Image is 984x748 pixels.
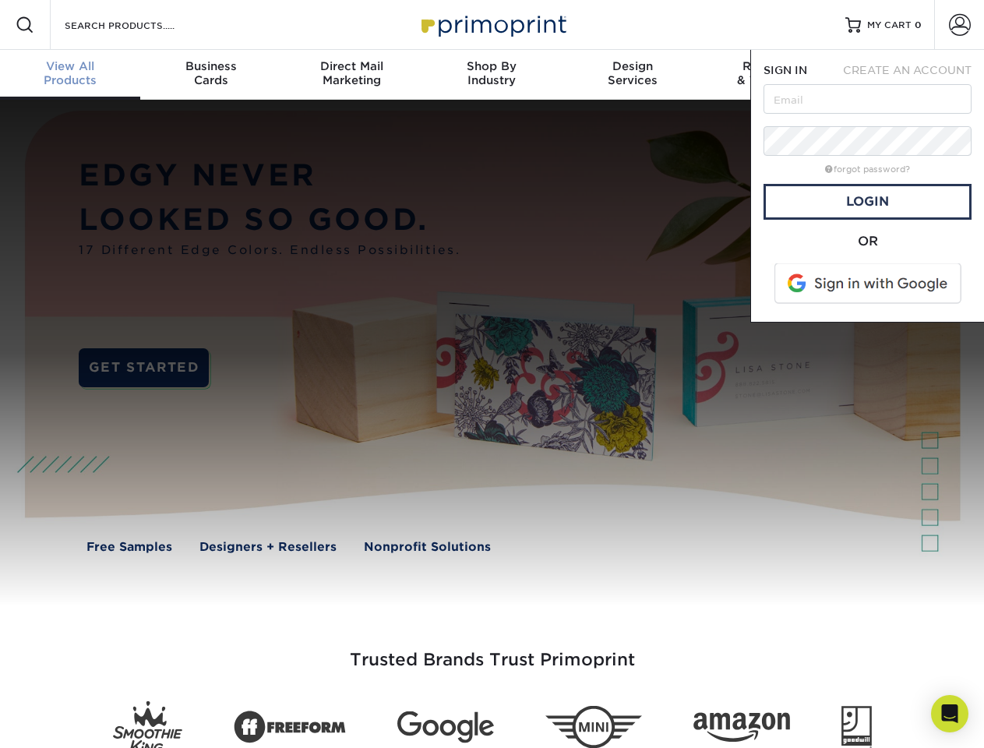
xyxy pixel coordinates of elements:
[140,59,280,87] div: Cards
[414,8,570,41] img: Primoprint
[703,59,843,87] div: & Templates
[563,59,703,87] div: Services
[397,711,494,743] img: Google
[421,59,562,73] span: Shop By
[915,19,922,30] span: 0
[281,59,421,73] span: Direct Mail
[140,59,280,73] span: Business
[703,50,843,100] a: Resources& Templates
[63,16,215,34] input: SEARCH PRODUCTS.....
[693,713,790,743] img: Amazon
[931,695,968,732] div: Open Intercom Messenger
[281,59,421,87] div: Marketing
[764,84,972,114] input: Email
[37,612,948,689] h3: Trusted Brands Trust Primoprint
[764,232,972,251] div: OR
[563,59,703,73] span: Design
[140,50,280,100] a: BusinessCards
[764,184,972,220] a: Login
[421,50,562,100] a: Shop ByIndustry
[563,50,703,100] a: DesignServices
[421,59,562,87] div: Industry
[867,19,912,32] span: MY CART
[825,164,910,175] a: forgot password?
[843,64,972,76] span: CREATE AN ACCOUNT
[764,64,807,76] span: SIGN IN
[841,706,872,748] img: Goodwill
[281,50,421,100] a: Direct MailMarketing
[4,700,132,743] iframe: Google Customer Reviews
[703,59,843,73] span: Resources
